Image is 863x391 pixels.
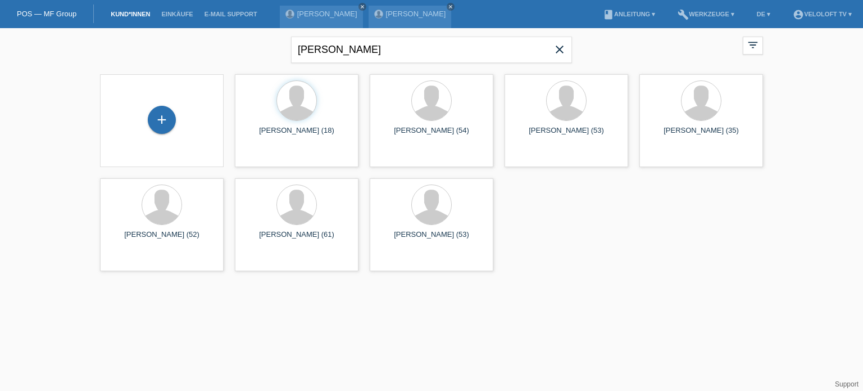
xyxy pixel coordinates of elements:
[514,126,619,144] div: [PERSON_NAME] (53)
[603,9,614,20] i: book
[148,110,175,129] div: Kund*in hinzufügen
[156,11,198,17] a: Einkäufe
[447,3,455,11] a: close
[358,3,366,11] a: close
[199,11,263,17] a: E-Mail Support
[747,39,759,51] i: filter_list
[835,380,859,388] a: Support
[17,10,76,18] a: POS — MF Group
[379,230,484,248] div: [PERSON_NAME] (53)
[360,4,365,10] i: close
[672,11,740,17] a: buildWerkzeuge ▾
[244,230,349,248] div: [PERSON_NAME] (61)
[678,9,689,20] i: build
[386,10,446,18] a: [PERSON_NAME]
[244,126,349,144] div: [PERSON_NAME] (18)
[793,9,804,20] i: account_circle
[597,11,661,17] a: bookAnleitung ▾
[105,11,156,17] a: Kund*innen
[751,11,776,17] a: DE ▾
[379,126,484,144] div: [PERSON_NAME] (54)
[291,37,572,63] input: Suche...
[648,126,754,144] div: [PERSON_NAME] (35)
[448,4,453,10] i: close
[787,11,857,17] a: account_circleVeloLoft TV ▾
[297,10,357,18] a: [PERSON_NAME]
[109,230,215,248] div: [PERSON_NAME] (52)
[553,43,566,56] i: close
